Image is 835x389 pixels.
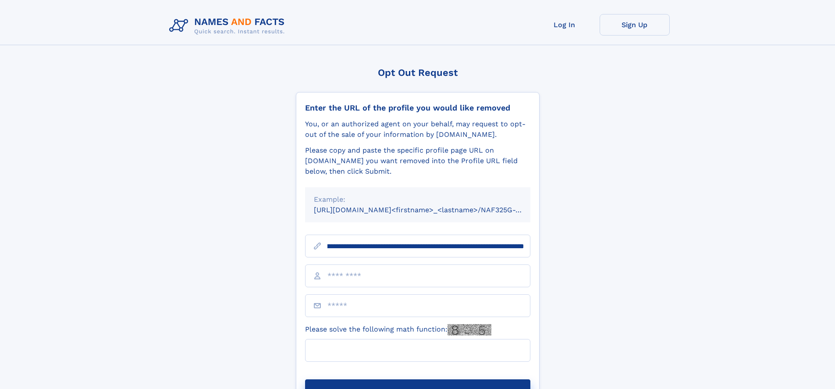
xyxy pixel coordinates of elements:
[305,145,530,177] div: Please copy and paste the specific profile page URL on [DOMAIN_NAME] you want removed into the Pr...
[305,103,530,113] div: Enter the URL of the profile you would like removed
[305,324,491,335] label: Please solve the following math function:
[600,14,670,36] a: Sign Up
[529,14,600,36] a: Log In
[296,67,540,78] div: Opt Out Request
[314,194,522,205] div: Example:
[305,119,530,140] div: You, or an authorized agent on your behalf, may request to opt-out of the sale of your informatio...
[166,14,292,38] img: Logo Names and Facts
[314,206,547,214] small: [URL][DOMAIN_NAME]<firstname>_<lastname>/NAF325G-xxxxxxxx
